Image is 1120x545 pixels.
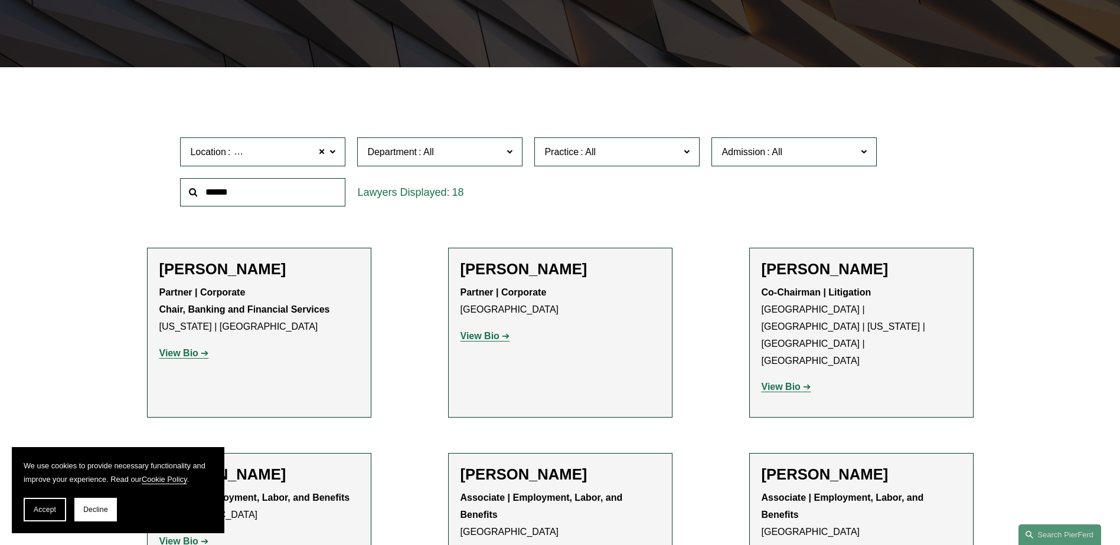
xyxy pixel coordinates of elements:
span: Location [190,147,226,157]
p: [GEOGRAPHIC_DATA] [461,490,660,540]
strong: Associate | Employment, Labor, and Benefits [461,493,625,520]
h2: [PERSON_NAME] [461,260,660,278]
h2: [PERSON_NAME] [159,465,359,484]
h2: [PERSON_NAME] [762,465,961,484]
strong: Associate | Employment, Labor, and Benefits [762,493,926,520]
p: [GEOGRAPHIC_DATA] [762,490,961,540]
strong: View Bio [461,331,499,341]
section: Cookie banner [12,447,224,533]
a: View Bio [159,348,209,358]
a: View Bio [461,331,510,341]
span: Decline [83,505,108,514]
strong: View Bio [762,382,801,392]
h2: [PERSON_NAME] [461,465,660,484]
button: Accept [24,498,66,521]
button: Decline [74,498,117,521]
span: Admission [721,147,765,157]
p: [GEOGRAPHIC_DATA] | [GEOGRAPHIC_DATA] | [US_STATE] | [GEOGRAPHIC_DATA] | [GEOGRAPHIC_DATA] [762,284,961,369]
strong: Co-Chairman | Litigation [762,287,871,297]
strong: Partner | Corporate [461,287,547,297]
h2: [PERSON_NAME] [762,260,961,278]
p: [GEOGRAPHIC_DATA] [159,490,359,524]
p: We use cookies to provide necessary functionality and improve your experience. Read our . [24,459,213,486]
h2: [PERSON_NAME] [159,260,359,278]
p: [US_STATE] | [GEOGRAPHIC_DATA] [159,284,359,335]
a: Search this site [1018,524,1101,545]
p: [GEOGRAPHIC_DATA] [461,284,660,319]
span: [GEOGRAPHIC_DATA] [232,145,331,160]
strong: Partner | Corporate Chair, Banking and Financial Services [159,287,330,314]
span: 18 [452,186,463,198]
a: View Bio [762,382,811,392]
span: Department [367,147,417,157]
a: Cookie Policy [142,475,187,484]
span: Practice [544,147,579,157]
span: Accept [34,505,56,514]
strong: View Bio [159,348,198,358]
strong: Partner | Employment, Labor, and Benefits [159,493,350,503]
